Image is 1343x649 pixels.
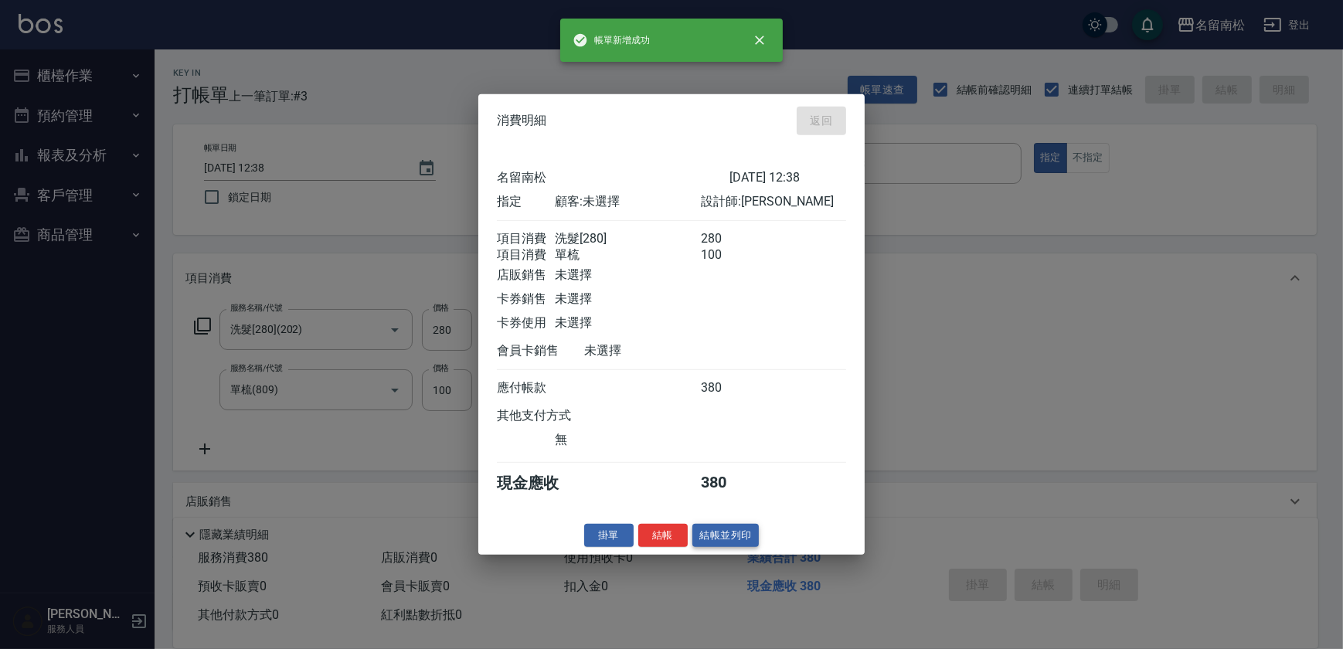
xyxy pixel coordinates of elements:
button: close [743,23,777,57]
div: 無 [555,431,700,447]
div: 280 [701,230,759,246]
div: 現金應收 [497,472,584,493]
div: [DATE] 12:38 [729,169,846,185]
span: 消費明細 [497,113,546,128]
span: 帳單新增成功 [573,32,650,48]
div: 設計師: [PERSON_NAME] [701,193,846,209]
div: 單梳 [555,246,700,263]
div: 卡券銷售 [497,291,555,307]
div: 100 [701,246,759,263]
div: 顧客: 未選擇 [555,193,700,209]
div: 指定 [497,193,555,209]
div: 項目消費 [497,246,555,263]
div: 卡券使用 [497,314,555,331]
button: 結帳 [638,523,688,547]
div: 380 [701,472,759,493]
div: 未選擇 [584,342,729,358]
div: 其他支付方式 [497,407,614,423]
div: 項目消費 [497,230,555,246]
button: 掛單 [584,523,634,547]
div: 未選擇 [555,314,700,331]
div: 未選擇 [555,267,700,283]
div: 未選擇 [555,291,700,307]
div: 應付帳款 [497,379,555,396]
div: 名留南松 [497,169,729,185]
div: 洗髮[280] [555,230,700,246]
div: 會員卡銷售 [497,342,584,358]
div: 380 [701,379,759,396]
div: 店販銷售 [497,267,555,283]
button: 結帳並列印 [692,523,760,547]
